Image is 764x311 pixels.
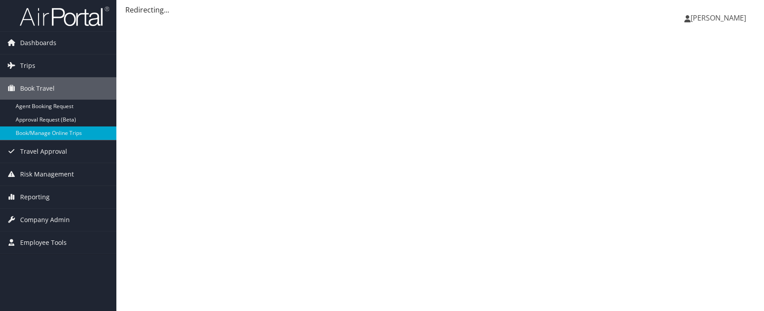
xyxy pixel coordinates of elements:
div: Redirecting... [125,4,755,15]
span: Trips [20,55,35,77]
a: [PERSON_NAME] [684,4,755,31]
img: airportal-logo.png [20,6,109,27]
span: Risk Management [20,163,74,185]
span: Employee Tools [20,231,67,254]
span: [PERSON_NAME] [691,13,746,23]
span: Travel Approval [20,140,67,163]
span: Dashboards [20,32,56,54]
span: Book Travel [20,77,55,100]
span: Reporting [20,186,50,208]
span: Company Admin [20,209,70,231]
